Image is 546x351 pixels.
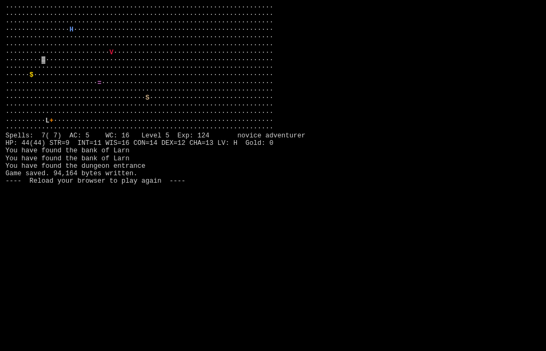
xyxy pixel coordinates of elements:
[109,49,114,56] font: V
[29,71,34,79] font: $
[50,117,54,125] font: +
[146,94,150,102] font: S
[45,117,50,125] font: L
[5,4,349,179] larn: ··································································· ·····························...
[69,26,74,34] font: H
[98,79,102,87] font: =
